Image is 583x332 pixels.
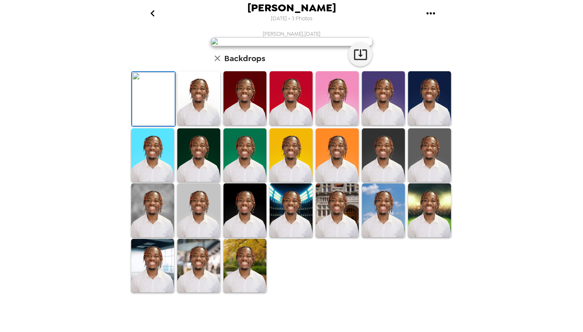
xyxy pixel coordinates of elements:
[247,2,336,13] span: [PERSON_NAME]
[271,13,313,24] span: [DATE] • 3 Photos
[132,72,175,126] img: Original
[211,37,372,46] img: user
[263,30,321,37] span: [PERSON_NAME] , [DATE]
[224,52,265,65] h6: Backdrops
